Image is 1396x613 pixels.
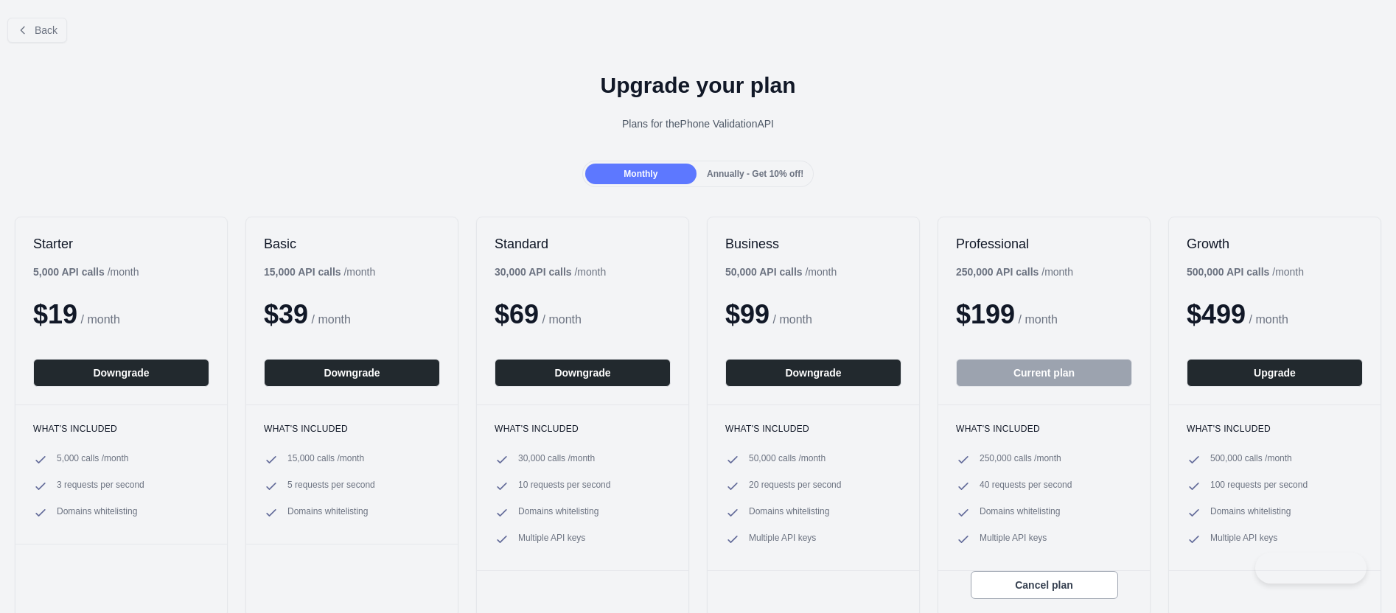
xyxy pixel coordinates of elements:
div: / month [956,265,1073,279]
h2: Standard [495,235,671,253]
b: 50,000 API calls [725,266,803,278]
b: 30,000 API calls [495,266,572,278]
iframe: Toggle Customer Support [1255,553,1367,584]
h2: Business [725,235,901,253]
h2: Professional [956,235,1132,253]
div: / month [725,265,837,279]
div: / month [495,265,606,279]
b: 250,000 API calls [956,266,1039,278]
